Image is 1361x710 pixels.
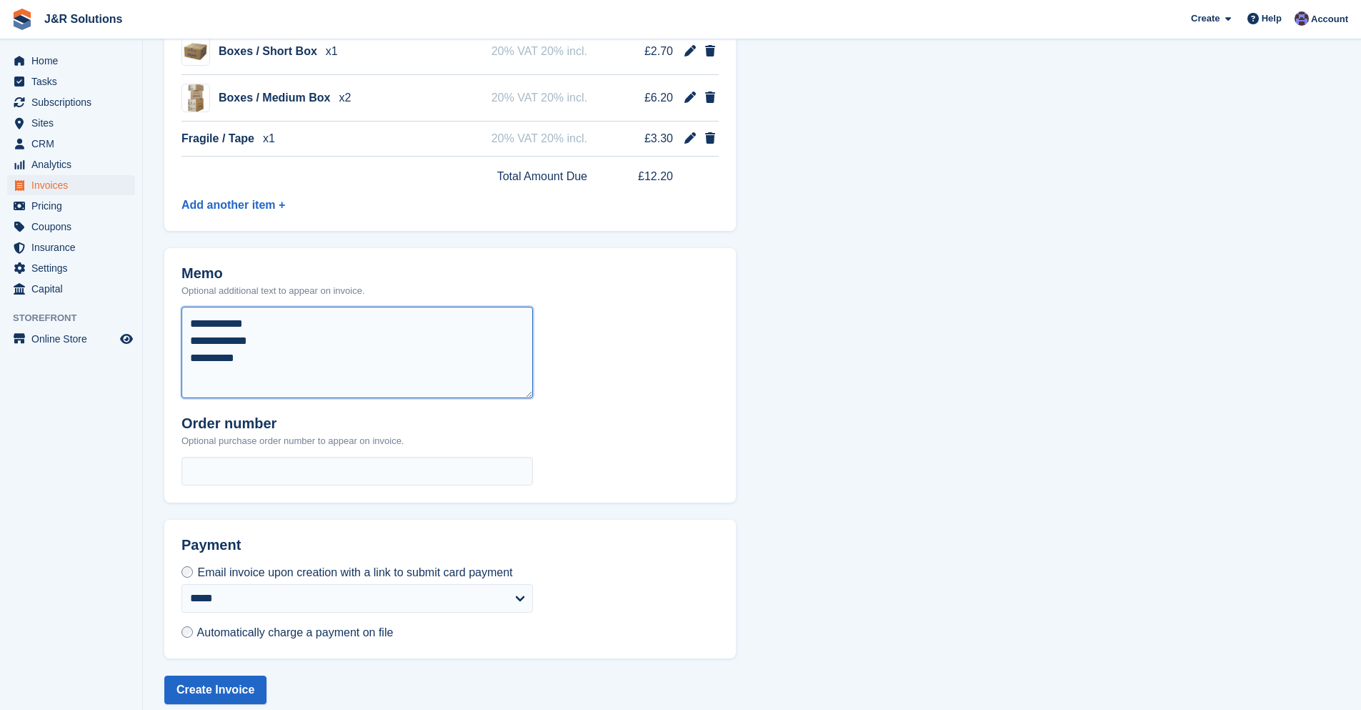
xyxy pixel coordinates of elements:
span: Sites [31,113,117,133]
span: Email invoice upon creation with a link to submit card payment [197,566,512,578]
span: x1 [326,43,338,60]
input: Email invoice upon creation with a link to submit card payment [181,566,193,578]
span: Create [1191,11,1220,26]
span: Online Store [31,329,117,349]
span: Boxes / Medium Box [219,89,330,107]
span: 20% VAT 20% incl. [492,89,587,107]
span: Settings [31,258,117,278]
a: J&R Solutions [39,7,128,31]
span: Subscriptions [31,92,117,112]
span: Capital [31,279,117,299]
span: Storefront [13,311,142,325]
button: Create Invoice [164,676,266,704]
span: £2.70 [619,43,673,60]
span: Fragile / Tape [181,130,254,147]
span: Insurance [31,237,117,257]
span: Help [1262,11,1282,26]
span: Account [1311,12,1348,26]
span: Boxes / Short Box [219,43,317,60]
a: Add another item + [181,199,285,211]
span: CRM [31,134,117,154]
span: Tasks [31,72,117,92]
span: £6.20 [619,89,673,107]
a: Preview store [118,330,135,347]
span: Analytics [31,154,117,174]
span: 20% VAT 20% incl. [492,43,587,60]
span: x2 [339,89,351,107]
img: 1001875322.png [188,84,204,112]
a: menu [7,196,135,216]
a: menu [7,329,135,349]
h2: Order number [181,415,404,432]
img: Morgan Brown [1295,11,1309,26]
p: Optional additional text to appear on invoice. [181,284,365,298]
a: menu [7,134,135,154]
a: menu [7,72,135,92]
span: Coupons [31,217,117,237]
span: £3.30 [619,130,673,147]
h2: Memo [181,265,365,282]
a: menu [7,175,135,195]
span: £12.20 [619,168,673,185]
a: menu [7,113,135,133]
span: Home [31,51,117,71]
img: Short%20box.jpg [182,41,209,61]
span: Invoices [31,175,117,195]
h2: Payment [181,537,533,565]
a: menu [7,258,135,278]
a: menu [7,279,135,299]
img: stora-icon-8386f47178a22dfd0bd8f6a31ec36ba5ce8667c1dd55bd0f319d3a0aa187defe.svg [11,9,33,30]
a: menu [7,237,135,257]
a: menu [7,154,135,174]
p: Optional purchase order number to appear on invoice. [181,434,404,448]
a: menu [7,51,135,71]
a: menu [7,92,135,112]
input: Automatically charge a payment on file [181,626,193,638]
a: menu [7,217,135,237]
span: x1 [263,130,275,147]
span: Automatically charge a payment on file [197,626,394,638]
span: Pricing [31,196,117,216]
span: Total Amount Due [497,168,587,185]
span: 20% VAT 20% incl. [492,130,587,147]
